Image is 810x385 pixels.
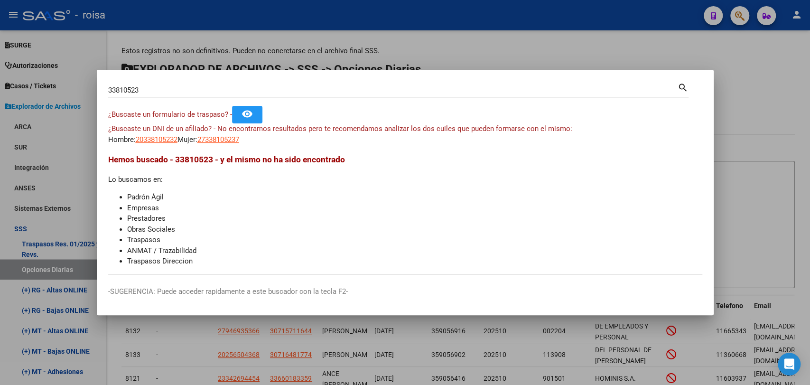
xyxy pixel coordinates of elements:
[108,124,572,133] span: ¿Buscaste un DNI de un afiliado? - No encontramos resultados pero te recomendamos analizar los do...
[108,286,702,297] p: -SUGERENCIA: Puede acceder rapidamente a este buscador con la tecla F2-
[778,353,801,376] div: Open Intercom Messenger
[127,192,702,203] li: Padrón Ágil
[242,108,253,120] mat-icon: remove_red_eye
[127,213,702,224] li: Prestadores
[127,224,702,235] li: Obras Sociales
[197,135,239,144] span: 27338105237
[127,235,702,245] li: Traspasos
[127,256,702,267] li: Traspasos Direccion
[127,245,702,256] li: ANMAT / Trazabilidad
[136,135,177,144] span: 20338105232
[678,81,689,93] mat-icon: search
[108,110,232,119] span: ¿Buscaste un formulario de traspaso? -
[108,155,345,164] span: Hemos buscado - 33810523 - y el mismo no ha sido encontrado
[108,123,702,145] div: Hombre: Mujer:
[108,153,702,267] div: Lo buscamos en:
[127,203,702,214] li: Empresas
